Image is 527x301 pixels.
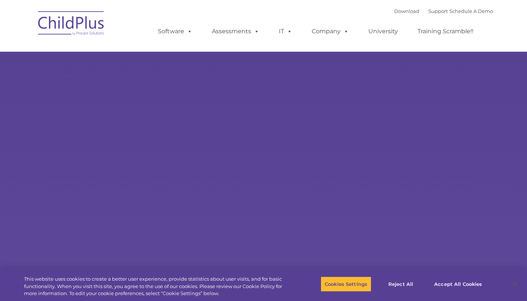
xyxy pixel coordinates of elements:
a: Schedule A Demo [449,8,493,14]
button: Accept All Cookies [430,276,486,292]
img: ChildPlus by Procare Solutions [34,6,108,43]
a: Assessments [205,24,267,39]
button: Close [507,276,523,292]
a: Training Scramble!! [410,24,481,39]
button: Reject All [378,276,424,292]
button: Cookies Settings [321,276,371,292]
font: | [394,8,493,14]
a: University [361,24,405,39]
a: Download [394,8,419,14]
div: This website uses cookies to create a better user experience, provide statistics about user visit... [24,276,290,297]
a: Software [151,24,200,39]
a: Support [428,8,448,14]
a: IT [271,24,300,39]
a: Company [304,24,356,39]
